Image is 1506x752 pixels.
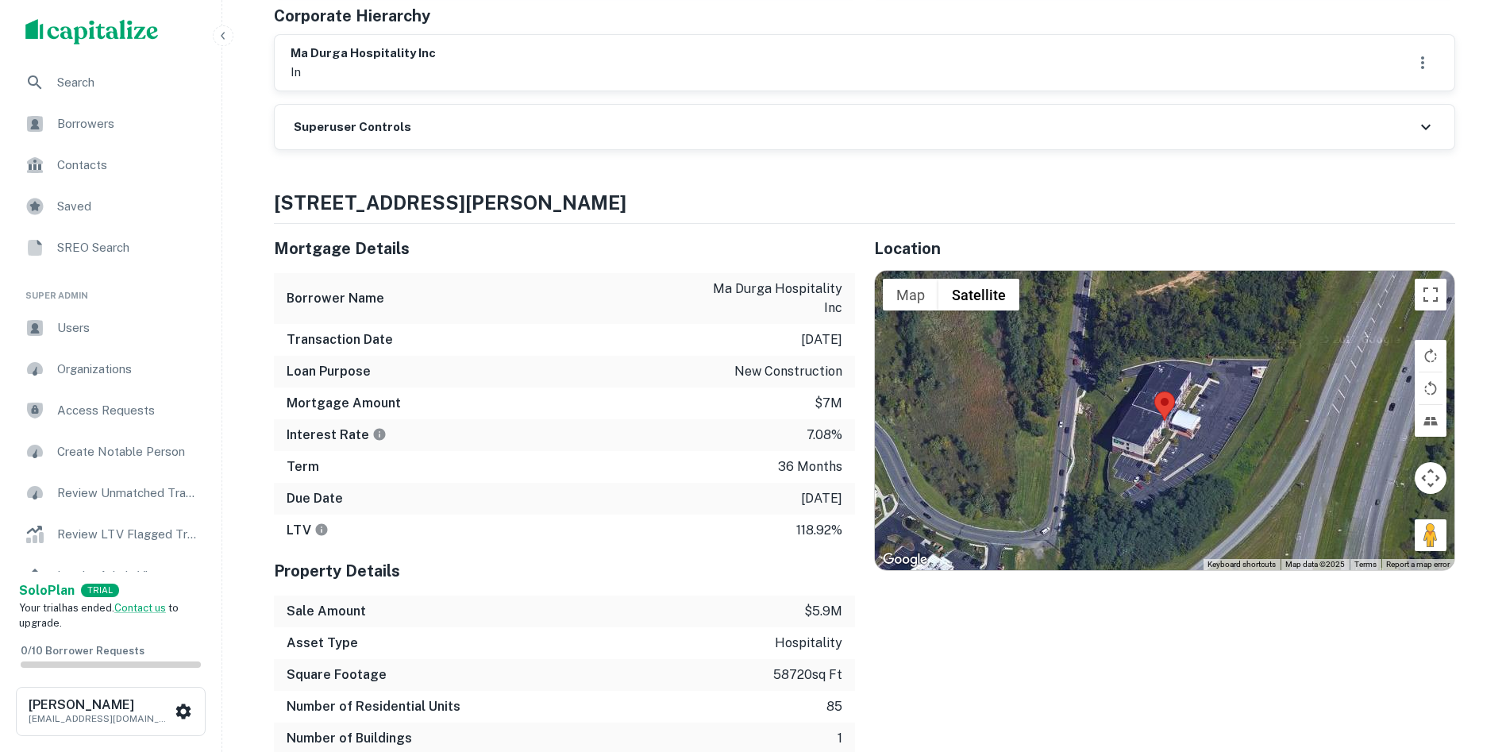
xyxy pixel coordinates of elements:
li: Super Admin [13,270,209,309]
img: capitalize-logo.png [25,19,159,44]
h6: Transaction Date [287,330,393,349]
h6: Term [287,457,319,476]
h6: Asset Type [287,634,358,653]
h6: Interest Rate [287,426,387,445]
a: Access Requests [13,391,209,430]
button: [PERSON_NAME][EMAIL_ADDRESS][DOMAIN_NAME] [16,687,206,736]
span: Review Unmatched Transactions [57,484,199,503]
p: ma durga hospitality inc [699,280,842,318]
span: Saved [57,197,199,216]
p: hospitality [775,634,842,653]
h6: ma durga hospitality inc [291,44,436,63]
h6: [PERSON_NAME] [29,699,171,712]
a: Terms (opens in new tab) [1354,560,1377,569]
a: Search [13,64,209,102]
strong: Solo Plan [19,583,75,598]
a: SREO Search [13,229,209,267]
svg: The interest rates displayed on the website are for informational purposes only and may be report... [372,427,387,442]
p: 1 [838,729,842,748]
h5: Corporate Hierarchy [274,4,430,28]
h6: Number of Residential Units [287,697,460,716]
a: Borrowers [13,105,209,143]
p: 7.08% [807,426,842,445]
p: 118.92% [796,521,842,540]
button: Show street map [883,279,938,310]
h6: Sale Amount [287,602,366,621]
h6: Square Footage [287,665,387,685]
a: Create Notable Person [13,433,209,471]
a: Review Unmatched Transactions [13,474,209,512]
a: Report a map error [1386,560,1450,569]
button: Map camera controls [1415,462,1446,494]
p: [EMAIL_ADDRESS][DOMAIN_NAME] [29,712,171,726]
button: Rotate map counterclockwise [1415,372,1446,404]
a: Lender Admin View [13,557,209,595]
div: TRIAL [81,584,119,597]
span: Review LTV Flagged Transactions [57,525,199,544]
h6: Due Date [287,489,343,508]
span: SREO Search [57,238,199,257]
a: Users [13,309,209,347]
span: Create Notable Person [57,442,199,461]
a: Organizations [13,350,209,388]
p: $7m [815,394,842,413]
a: Contact us [114,602,166,614]
h5: Property Details [274,559,855,583]
button: Keyboard shortcuts [1207,559,1276,570]
span: Borrowers [57,114,199,133]
svg: LTVs displayed on the website are for informational purposes only and may be reported incorrectly... [314,523,329,537]
h6: Number of Buildings [287,729,412,748]
button: Rotate map clockwise [1415,340,1446,372]
h6: Borrower Name [287,289,384,308]
iframe: Chat Widget [1427,625,1506,701]
h6: Superuser Controls [294,118,411,137]
button: Tilt map [1415,405,1446,437]
h6: Loan Purpose [287,362,371,381]
a: Review LTV Flagged Transactions [13,515,209,553]
img: Google [879,550,931,570]
button: Drag Pegman onto the map to open Street View [1415,519,1446,551]
span: Lender Admin View [57,566,199,585]
p: in [291,63,436,82]
p: new construction [734,362,842,381]
p: 58720 sq ft [773,665,842,685]
p: 36 months [778,457,842,476]
span: Map data ©2025 [1285,560,1345,569]
button: Toggle fullscreen view [1415,279,1446,310]
p: 85 [826,697,842,716]
p: [DATE] [801,330,842,349]
span: Your trial has ended. to upgrade. [19,602,179,630]
span: Users [57,318,199,337]
h4: [STREET_ADDRESS][PERSON_NAME] [274,188,1455,217]
a: Open this area in Google Maps (opens a new window) [879,550,931,570]
p: $5.9m [804,602,842,621]
h5: Location [874,237,1455,260]
button: Show satellite imagery [938,279,1019,310]
span: Search [57,73,199,92]
a: Saved [13,187,209,226]
a: SoloPlan [19,581,75,600]
span: Contacts [57,156,199,175]
span: 0 / 10 Borrower Requests [21,645,144,657]
h6: Mortgage Amount [287,394,401,413]
a: Contacts [13,146,209,184]
span: Organizations [57,360,199,379]
h5: Mortgage Details [274,237,855,260]
p: [DATE] [801,489,842,508]
span: Access Requests [57,401,199,420]
h6: LTV [287,521,329,540]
